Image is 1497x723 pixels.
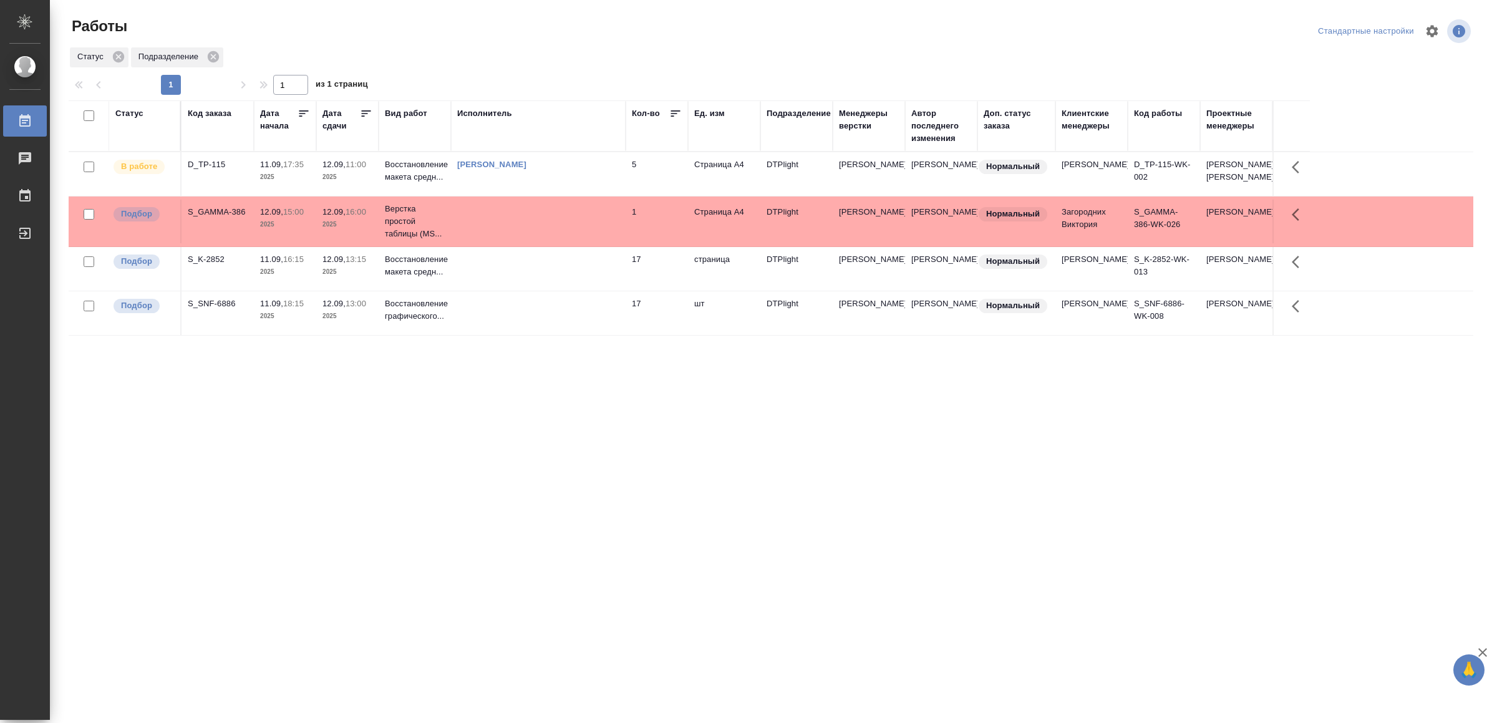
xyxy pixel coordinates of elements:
[1284,291,1314,321] button: Здесь прячутся важные кнопки
[260,310,310,323] p: 2025
[188,298,248,310] div: S_SNF-6886
[457,160,526,169] a: [PERSON_NAME]
[760,152,833,196] td: DTPlight
[1453,654,1485,686] button: 🙏
[688,247,760,291] td: страница
[688,200,760,243] td: Страница А4
[283,207,304,216] p: 15:00
[626,247,688,291] td: 17
[260,171,310,183] p: 2025
[322,310,372,323] p: 2025
[112,158,174,175] div: Исполнитель выполняет работу
[905,200,977,243] td: [PERSON_NAME]
[1128,152,1200,196] td: D_TP-115-WK-002
[1055,291,1128,335] td: [PERSON_NAME]
[1055,200,1128,243] td: Загородних Виктория
[112,253,174,270] div: Можно подбирать исполнителей
[121,208,152,220] p: Подбор
[839,158,899,171] p: [PERSON_NAME]
[322,218,372,231] p: 2025
[316,77,368,95] span: из 1 страниц
[260,218,310,231] p: 2025
[77,51,108,63] p: Статус
[260,107,298,132] div: Дата начала
[260,299,283,308] p: 11.09,
[760,247,833,291] td: DTPlight
[1206,158,1266,183] p: [PERSON_NAME], [PERSON_NAME]
[911,107,971,145] div: Автор последнего изменения
[112,206,174,223] div: Можно подбирать исполнителей
[385,203,445,240] p: Верстка простой таблицы (MS...
[694,107,725,120] div: Ед. изм
[385,158,445,183] p: Восстановление макета средн...
[839,253,899,266] p: [PERSON_NAME]
[839,107,899,132] div: Менеджеры верстки
[1315,22,1417,41] div: split button
[322,299,346,308] p: 12.09,
[1284,200,1314,230] button: Здесь прячутся важные кнопки
[322,107,360,132] div: Дата сдачи
[121,299,152,312] p: Подбор
[115,107,143,120] div: Статус
[322,255,346,264] p: 12.09,
[283,160,304,169] p: 17:35
[632,107,660,120] div: Кол-во
[457,107,512,120] div: Исполнитель
[1134,107,1182,120] div: Код работы
[1200,291,1272,335] td: [PERSON_NAME]
[260,207,283,216] p: 12.09,
[322,171,372,183] p: 2025
[188,107,231,120] div: Код заказа
[984,107,1049,132] div: Доп. статус заказа
[1055,247,1128,291] td: [PERSON_NAME]
[626,200,688,243] td: 1
[322,207,346,216] p: 12.09,
[188,158,248,171] div: D_TP-115
[986,160,1040,173] p: Нормальный
[986,255,1040,268] p: Нормальный
[1062,107,1122,132] div: Клиентские менеджеры
[346,299,366,308] p: 13:00
[1128,247,1200,291] td: S_K-2852-WK-013
[346,160,366,169] p: 11:00
[1200,247,1272,291] td: [PERSON_NAME]
[1206,107,1266,132] div: Проектные менеджеры
[322,266,372,278] p: 2025
[1055,152,1128,196] td: [PERSON_NAME]
[283,299,304,308] p: 18:15
[385,253,445,278] p: Восстановление макета средн...
[1417,16,1447,46] span: Настроить таблицу
[1458,657,1480,683] span: 🙏
[385,107,427,120] div: Вид работ
[283,255,304,264] p: 16:15
[688,291,760,335] td: шт
[1284,152,1314,182] button: Здесь прячутся важные кнопки
[1200,200,1272,243] td: [PERSON_NAME]
[1447,19,1473,43] span: Посмотреть информацию
[1284,247,1314,277] button: Здесь прячутся важные кнопки
[260,160,283,169] p: 11.09,
[760,291,833,335] td: DTPlight
[839,298,899,310] p: [PERSON_NAME]
[905,247,977,291] td: [PERSON_NAME]
[986,299,1040,312] p: Нормальный
[385,298,445,323] p: Восстановление графического...
[760,200,833,243] td: DTPlight
[626,291,688,335] td: 17
[112,298,174,314] div: Можно подбирать исполнителей
[260,255,283,264] p: 11.09,
[69,16,127,36] span: Работы
[1128,200,1200,243] td: S_GAMMA-386-WK-026
[1128,291,1200,335] td: S_SNF-6886-WK-008
[688,152,760,196] td: Страница А4
[322,160,346,169] p: 12.09,
[70,47,128,67] div: Статус
[346,255,366,264] p: 13:15
[986,208,1040,220] p: Нормальный
[188,206,248,218] div: S_GAMMA-386
[121,255,152,268] p: Подбор
[626,152,688,196] td: 5
[905,152,977,196] td: [PERSON_NAME]
[839,206,899,218] p: [PERSON_NAME]
[346,207,366,216] p: 16:00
